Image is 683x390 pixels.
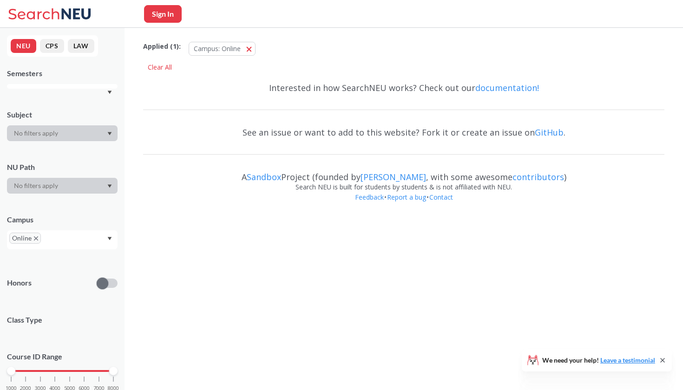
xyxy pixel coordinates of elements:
[143,182,664,192] div: Search NEU is built for students by students & is not affiliated with NEU.
[107,91,112,94] svg: Dropdown arrow
[7,351,118,362] p: Course ID Range
[144,5,182,23] button: Sign In
[107,237,112,240] svg: Dropdown arrow
[11,39,36,53] button: NEU
[475,82,539,93] a: documentation!
[387,193,427,201] a: Report a bug
[7,278,32,288] p: Honors
[355,193,384,201] a: Feedback
[34,236,38,240] svg: X to remove pill
[7,178,118,194] div: Dropdown arrow
[7,125,118,141] div: Dropdown arrow
[600,356,655,364] a: Leave a testimonial
[143,41,181,52] span: Applied ( 1 ):
[7,214,118,225] div: Campus
[68,39,94,53] button: LAW
[512,171,564,182] a: contributors
[7,110,118,120] div: Subject
[7,230,118,249] div: OnlineX to remove pillDropdown arrow
[40,39,64,53] button: CPS
[542,357,655,364] span: We need your help!
[247,171,281,182] a: Sandbox
[194,44,241,53] span: Campus: Online
[143,163,664,182] div: A Project (founded by , with some awesome )
[429,193,453,201] a: Contact
[107,132,112,136] svg: Dropdown arrow
[107,184,112,188] svg: Dropdown arrow
[361,171,426,182] a: [PERSON_NAME]
[7,162,118,172] div: NU Path
[143,119,664,146] div: See an issue or want to add to this website? Fork it or create an issue on .
[143,60,177,74] div: Clear All
[7,315,118,325] span: Class Type
[143,74,664,101] div: Interested in how SearchNEU works? Check out our
[189,42,256,56] button: Campus: Online
[143,192,664,216] div: • •
[7,68,118,78] div: Semesters
[9,233,41,244] span: OnlineX to remove pill
[535,127,564,138] a: GitHub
